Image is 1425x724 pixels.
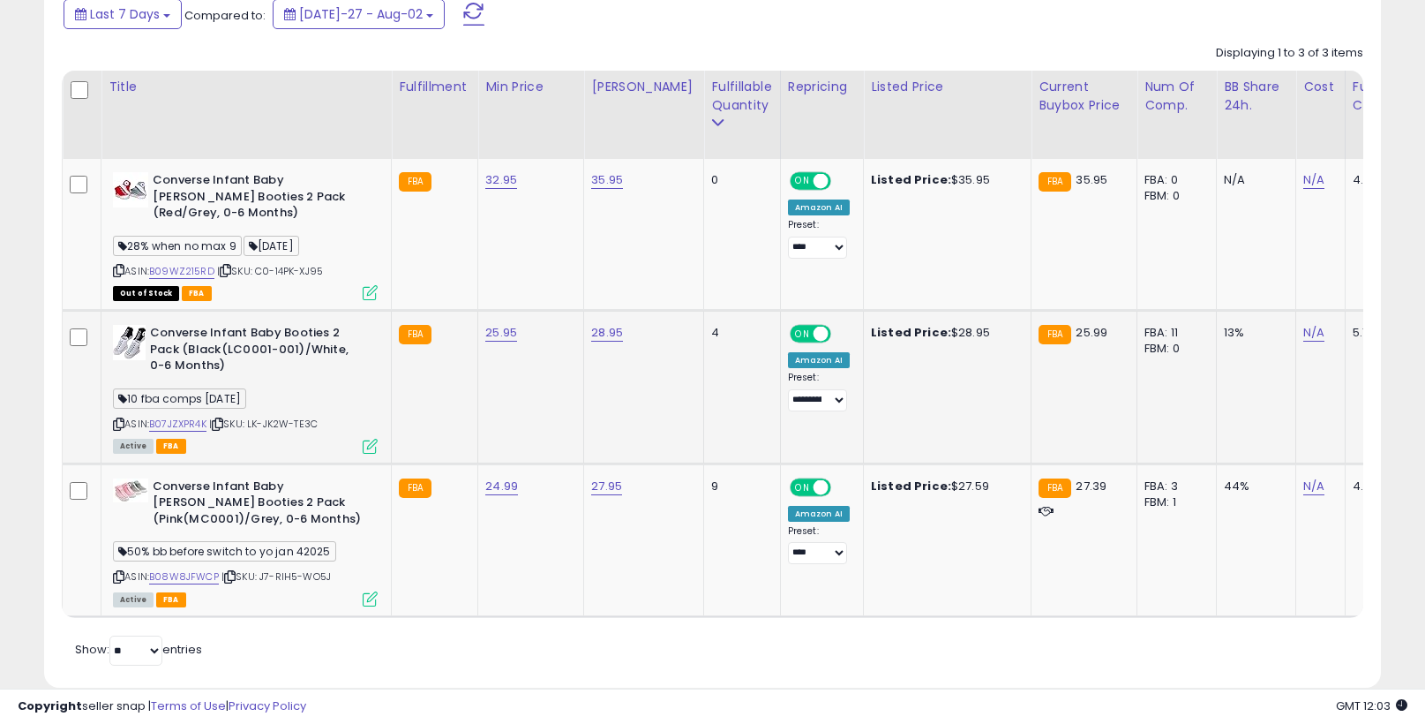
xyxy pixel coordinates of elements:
[113,439,154,454] span: All listings currently available for purchase on Amazon
[788,219,850,259] div: Preset:
[149,569,219,584] a: B08W8JFWCP
[149,264,214,279] a: B09WZ215RD
[788,506,850,522] div: Amazon AI
[711,479,766,494] div: 9
[399,479,431,498] small: FBA
[113,388,246,409] span: 10 fba comps [DATE]
[209,417,318,431] span: | SKU: LK-JK2W-TE3C
[1336,698,1407,714] span: 2025-08-10 12:03 GMT
[828,327,856,342] span: OFF
[1144,479,1203,494] div: FBA: 3
[18,698,82,714] strong: Copyright
[1144,494,1203,510] div: FBM: 1
[113,172,378,298] div: ASIN:
[399,172,431,192] small: FBA
[1224,172,1282,188] div: N/A
[788,525,850,565] div: Preset:
[711,325,766,341] div: 4
[788,78,856,96] div: Repricing
[113,172,148,207] img: 41fAbpwaVgL._SL40_.jpg
[153,479,367,532] b: Converse Infant Baby [PERSON_NAME] Booties 2 Pack (Pink(MC0001)/Grey, 0-6 Months)
[485,324,517,342] a: 25.95
[150,325,364,379] b: Converse Infant Baby Booties 2 Pack (Black(LC0001-001)/White, 0-6 Months)
[1353,325,1414,341] div: 5.12
[153,172,367,226] b: Converse Infant Baby [PERSON_NAME] Booties 2 Pack (Red/Grey, 0-6 Months)
[485,478,518,495] a: 24.99
[149,417,206,432] a: B07JZXPR4K
[113,479,148,502] img: 418FxTDCJ4L._SL40_.jpg
[791,174,814,189] span: ON
[1216,45,1363,62] div: Displaying 1 to 3 of 3 items
[1039,172,1071,192] small: FBA
[788,372,850,411] div: Preset:
[113,325,378,451] div: ASIN:
[1144,188,1203,204] div: FBM: 0
[591,478,622,495] a: 27.95
[1224,78,1288,115] div: BB Share 24h.
[90,5,160,23] span: Last 7 Days
[399,325,431,344] small: FBA
[591,324,623,342] a: 28.95
[182,286,212,301] span: FBA
[229,698,306,714] a: Privacy Policy
[1039,479,1071,498] small: FBA
[871,325,1017,341] div: $28.95
[109,78,384,96] div: Title
[871,172,1017,188] div: $35.95
[151,698,226,714] a: Terms of Use
[1039,325,1071,344] small: FBA
[1303,478,1324,495] a: N/A
[871,478,951,494] b: Listed Price:
[1076,478,1106,494] span: 27.39
[1303,78,1338,96] div: Cost
[1144,172,1203,188] div: FBA: 0
[1353,172,1414,188] div: 4.15
[591,78,696,96] div: [PERSON_NAME]
[791,479,814,494] span: ON
[244,236,299,256] span: [DATE]
[1144,325,1203,341] div: FBA: 11
[1076,171,1107,188] span: 35.95
[1144,78,1209,115] div: Num of Comp.
[828,479,856,494] span: OFF
[871,171,951,188] b: Listed Price:
[1303,324,1324,342] a: N/A
[184,7,266,24] span: Compared to:
[1144,341,1203,357] div: FBM: 0
[1224,479,1282,494] div: 44%
[18,698,306,715] div: seller snap | |
[113,479,378,605] div: ASIN:
[1224,325,1282,341] div: 13%
[788,200,850,215] div: Amazon AI
[1076,324,1107,341] span: 25.99
[113,236,242,256] span: 28% when no max 9
[113,325,146,360] img: 41j0lqctj6L._SL40_.jpg
[217,264,323,278] span: | SKU: C0-14PK-XJ95
[871,479,1017,494] div: $27.59
[828,174,856,189] span: OFF
[871,78,1024,96] div: Listed Price
[399,78,470,96] div: Fulfillment
[485,78,576,96] div: Min Price
[791,327,814,342] span: ON
[711,172,766,188] div: 0
[711,78,772,115] div: Fulfillable Quantity
[156,439,186,454] span: FBA
[113,592,154,607] span: All listings currently available for purchase on Amazon
[485,171,517,189] a: 32.95
[1353,479,1414,494] div: 4.15
[871,324,951,341] b: Listed Price:
[788,352,850,368] div: Amazon AI
[591,171,623,189] a: 35.95
[1303,171,1324,189] a: N/A
[113,541,336,562] span: 50% bb before switch to yo jan 42025
[156,592,186,607] span: FBA
[1353,78,1421,115] div: Fulfillment Cost
[75,641,202,658] span: Show: entries
[113,286,179,301] span: All listings that are currently out of stock and unavailable for purchase on Amazon
[299,5,423,23] span: [DATE]-27 - Aug-02
[221,569,331,584] span: | SKU: J7-RIH5-WO5J
[1039,78,1129,115] div: Current Buybox Price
